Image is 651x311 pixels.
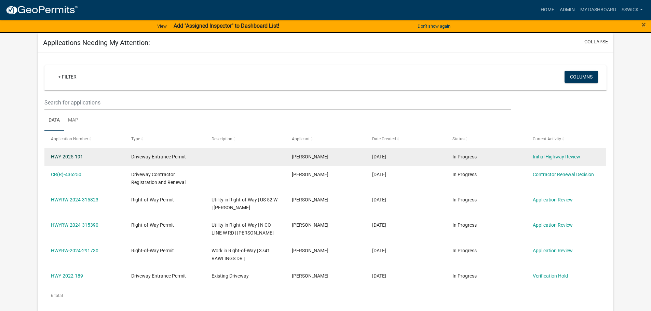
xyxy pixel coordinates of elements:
[565,71,598,83] button: Columns
[452,197,477,202] span: In Progress
[64,110,82,131] a: Map
[372,137,396,141] span: Date Created
[51,197,98,202] a: HWYRW-2024-315823
[533,248,573,253] a: Application Review
[44,287,607,304] div: 6 total
[51,273,83,279] a: HWY-2022-189
[533,154,580,159] a: Initial Highway Review
[415,20,453,32] button: Don't show again
[446,131,526,147] datatable-header-cell: Status
[44,131,125,147] datatable-header-cell: Application Number
[154,20,169,32] a: View
[51,222,98,228] a: HWYRW-2024-315390
[131,137,140,141] span: Type
[292,273,328,279] span: Megan Toth
[372,154,386,159] span: 08/18/2025
[452,172,477,177] span: In Progress
[131,197,174,202] span: Right-of-Way Permit
[452,273,477,279] span: In Progress
[641,20,646,29] span: ×
[125,131,205,147] datatable-header-cell: Type
[292,248,328,253] span: Megan Toth
[533,172,594,177] a: Contractor Renewal Decision
[131,154,186,159] span: Driveway Entrance Permit
[533,273,568,279] a: Verification Hold
[584,38,608,45] button: collapse
[44,96,511,110] input: Search for applications
[43,39,150,47] h5: Applications Needing My Attention:
[557,3,578,16] a: Admin
[292,222,328,228] span: Dylan Garrison
[51,154,83,159] a: HWY-2025-191
[292,172,328,177] span: Anthony Hardebeck
[131,273,186,279] span: Driveway Entrance Permit
[538,3,557,16] a: Home
[292,154,328,159] span: Jennifer DeLong
[452,154,477,159] span: In Progress
[372,172,386,177] span: 06/16/2025
[366,131,446,147] datatable-header-cell: Date Created
[212,222,274,236] span: Utility in Right-of-Way | N CO LINE W RD | Dylan Garrison
[372,273,386,279] span: 08/31/2022
[285,131,366,147] datatable-header-cell: Applicant
[372,222,386,228] span: 09/24/2024
[205,131,285,147] datatable-header-cell: Description
[641,20,646,29] button: Close
[372,248,386,253] span: 07/30/2024
[292,197,328,202] span: Dylan Garrison
[212,197,277,210] span: Utility in Right-of-Way | US 52 W | Dylan Garrison
[533,137,561,141] span: Current Activity
[526,131,606,147] datatable-header-cell: Current Activity
[372,197,386,202] span: 09/24/2024
[53,71,82,83] a: + Filter
[38,53,613,311] div: collapse
[51,248,98,253] a: HWYRW-2024-291730
[212,137,232,141] span: Description
[452,222,477,228] span: In Progress
[212,248,270,261] span: Work in Right-of-Way | 3741 RAWLINGS DR |
[51,137,88,141] span: Application Number
[452,248,477,253] span: In Progress
[131,222,174,228] span: Right-of-Way Permit
[131,172,186,185] span: Driveway Contractor Registration and Renewal
[619,3,646,16] a: sswick
[292,137,310,141] span: Applicant
[51,172,81,177] a: CR(R)-436250
[533,222,573,228] a: Application Review
[452,137,464,141] span: Status
[174,23,279,29] strong: Add "Assigned Inspector" to Dashboard List!
[212,273,249,279] span: Existing Driveway
[44,110,64,131] a: Data
[578,3,619,16] a: My Dashboard
[131,248,174,253] span: Right-of-Way Permit
[533,197,573,202] a: Application Review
